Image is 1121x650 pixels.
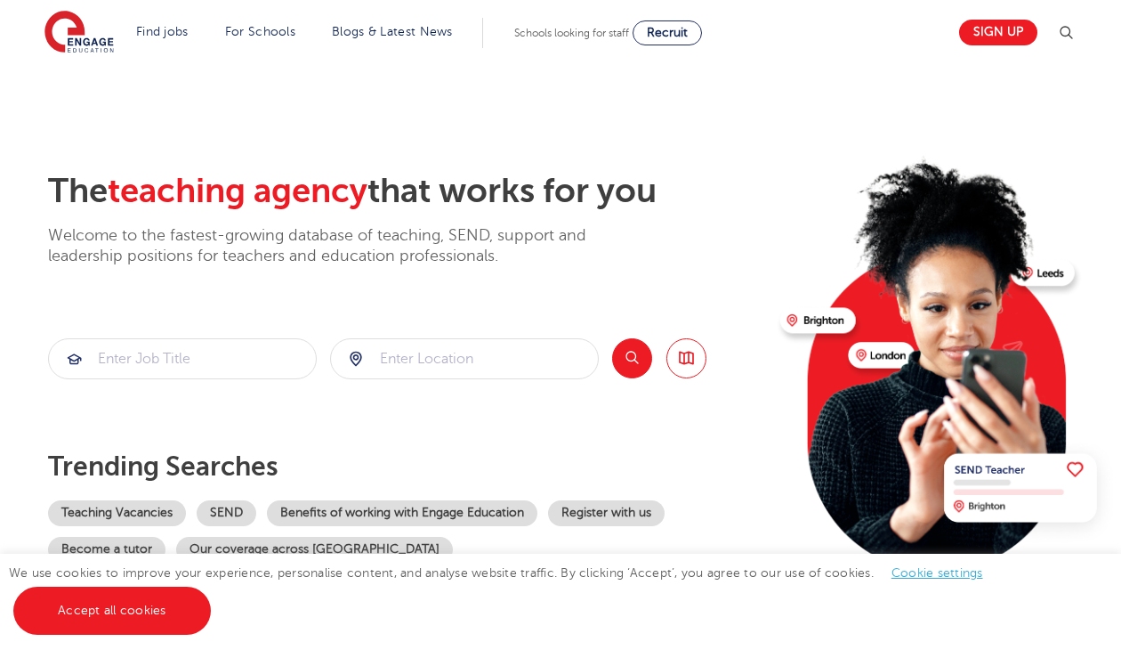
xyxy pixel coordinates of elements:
[48,171,766,212] h2: The that works for you
[548,500,665,526] a: Register with us
[44,11,114,55] img: Engage Education
[48,338,317,379] div: Submit
[891,566,983,580] a: Cookie settings
[330,338,599,379] div: Submit
[633,20,702,45] a: Recruit
[108,172,367,210] span: teaching agency
[267,500,537,526] a: Benefits of working with Engage Education
[332,25,453,38] a: Blogs & Latest News
[49,339,316,378] input: Submit
[48,500,186,526] a: Teaching Vacancies
[959,20,1037,45] a: Sign up
[514,27,629,39] span: Schools looking for staff
[197,500,256,526] a: SEND
[612,338,652,378] button: Search
[48,225,635,267] p: Welcome to the fastest-growing database of teaching, SEND, support and leadership positions for t...
[176,537,453,563] a: Our coverage across [GEOGRAPHIC_DATA]
[9,566,1001,617] span: We use cookies to improve your experience, personalise content, and analyse website traffic. By c...
[331,339,598,378] input: Submit
[13,587,211,635] a: Accept all cookies
[225,25,295,38] a: For Schools
[136,25,189,38] a: Find jobs
[647,26,688,39] span: Recruit
[48,451,766,483] p: Trending searches
[48,537,165,563] a: Become a tutor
